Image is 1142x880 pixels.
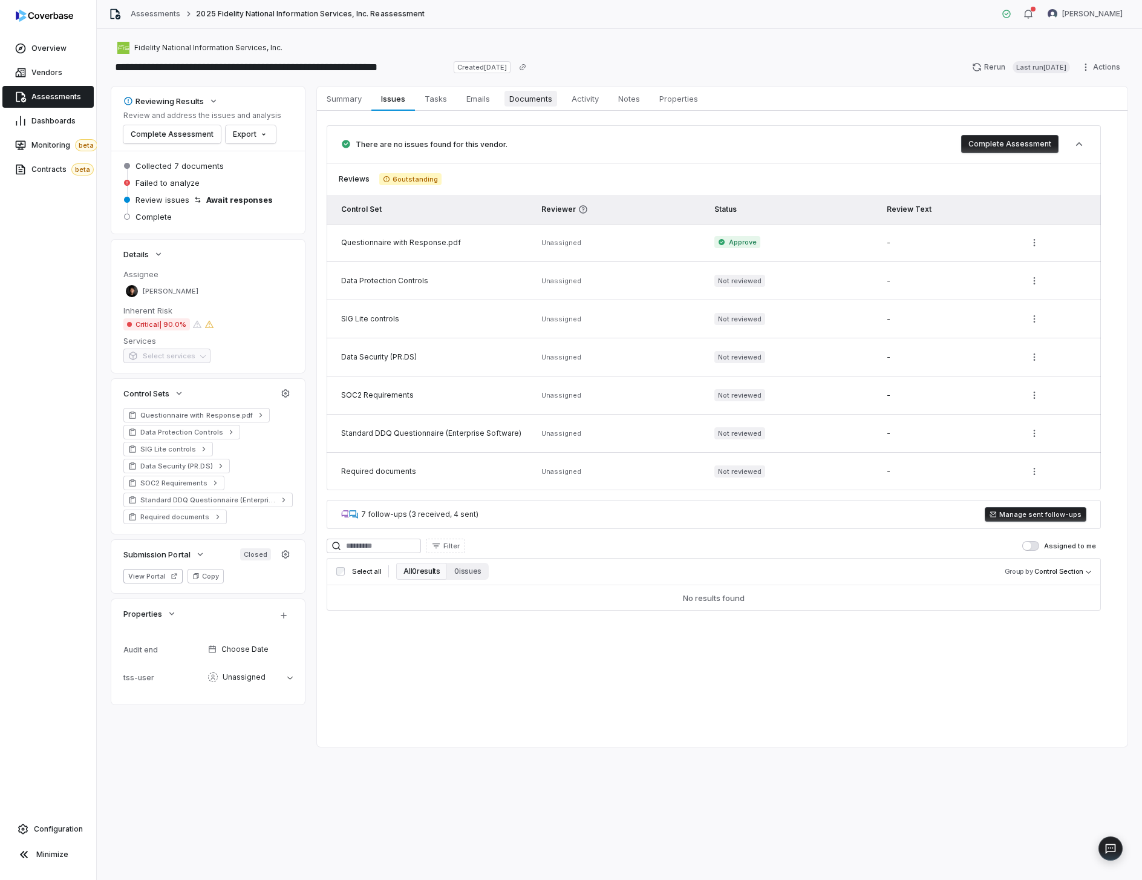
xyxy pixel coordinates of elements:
button: Actions [1077,58,1127,76]
span: Unassigned [541,277,581,285]
button: Filter [426,539,465,553]
div: - [887,390,1011,400]
span: Not reviewed [714,275,765,287]
span: Minimize [36,850,68,859]
div: Required documents [341,467,527,476]
div: - [887,238,1011,248]
span: Fidelity National Information Services, Inc. [134,43,282,53]
a: Dashboards [2,110,94,132]
span: Standard DDQ Questionnaire (Enterprise Software) [140,495,276,505]
button: Choose Date [203,637,298,662]
button: Minimize [5,842,91,867]
button: Copy [188,569,224,583]
a: SOC2 Requirements [123,476,224,490]
span: SOC2 Requirements [140,478,207,488]
span: Await responses [206,194,273,205]
button: Details [120,243,167,265]
a: Standard DDQ Questionnaire (Enterprise Software) [123,493,293,507]
span: Overview [31,44,67,53]
div: - [887,314,1011,324]
span: Review issues [135,194,189,205]
button: Control Sets [120,383,188,404]
button: RerunLast run[DATE] [965,58,1077,76]
span: Details [123,249,149,260]
button: Manage sent follow-ups [985,507,1086,522]
span: Unassigned [541,391,581,399]
div: - [887,352,1011,362]
a: Data Protection Controls [123,425,240,439]
img: Clarence Chio avatar [126,285,138,297]
a: Data Security (PR.DS) [123,459,230,473]
a: Vendors [2,62,94,84]
button: https://fisglobal.com/Fidelity National Information Services, Inc. [114,37,286,59]
div: Data Security (PR.DS) [341,352,527,362]
span: SIG Lite controls [140,444,196,454]
span: Emails [462,91,495,107]
span: Choose Date [221,645,269,654]
span: 2025 Fidelity National Information Services, Inc. Reassessment [196,9,424,19]
input: Select all [336,567,345,576]
a: Assessments [2,86,94,108]
span: Unassigned [541,315,581,323]
span: Required documents [140,512,210,522]
span: Collected 7 documents [135,160,224,171]
div: - [887,276,1011,286]
button: Complete Assessment [123,125,221,143]
div: - [887,429,1011,438]
div: No results found [683,593,745,603]
div: SOC2 Requirements [341,390,527,400]
button: Submission Portal [120,543,209,565]
span: Complete [135,211,172,222]
div: Reviewing Results [123,96,204,107]
span: Monitoring [31,139,97,151]
span: Unassigned [541,467,581,476]
span: Data Security (PR.DS) [140,461,213,471]
span: Contracts [31,163,94,176]
div: SIG Lite controls [341,314,527,324]
span: Vendors [31,68,62,77]
span: Reviewer [541,205,700,214]
a: Questionnaire with Response.pdf [123,408,270,422]
dt: Inherent Risk [123,305,293,316]
span: Review Text [887,205,932,214]
dt: Services [123,335,293,346]
span: Failed to analyze [135,177,200,188]
span: Properties [123,608,162,619]
span: beta [75,139,97,151]
span: Control Set [341,205,382,214]
span: Reviews [339,174,370,184]
button: Amanda Pettenati avatar[PERSON_NAME] [1040,5,1130,23]
span: Created [DATE] [454,61,511,73]
button: All 0 results [396,563,447,580]
button: View Portal [123,569,183,583]
span: Filter [443,542,460,551]
span: Assessments [31,92,81,102]
p: Review and address the issues and analysis [123,111,281,120]
button: 0 issues [447,563,488,580]
span: Unassigned [541,353,581,361]
span: Not reviewed [714,313,765,325]
span: Dashboards [31,116,76,126]
div: Data Protection Controls [341,276,527,286]
span: Not reviewed [714,351,765,363]
span: Data Protection Controls [140,427,223,437]
span: [PERSON_NAME] [143,287,198,296]
button: Assigned to me [1022,541,1039,551]
span: There are no issues found for this vendor. [356,140,507,149]
span: Notes [613,91,645,107]
span: Not reviewed [714,465,765,478]
span: Status [714,205,737,214]
span: Select all [352,567,381,576]
span: Issues [376,91,409,107]
img: logo-D7KZi-bG.svg [16,10,73,22]
span: Not reviewed [714,389,765,401]
a: Assessments [131,9,180,19]
span: [PERSON_NAME] [1062,9,1123,19]
div: Audit end [123,645,203,654]
span: Closed [240,548,271,560]
span: Tasks [420,91,452,107]
label: Assigned to me [1022,541,1096,551]
img: Amanda Pettenati avatar [1048,9,1057,19]
button: Copy link [512,56,533,78]
a: Contractsbeta [2,159,94,180]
